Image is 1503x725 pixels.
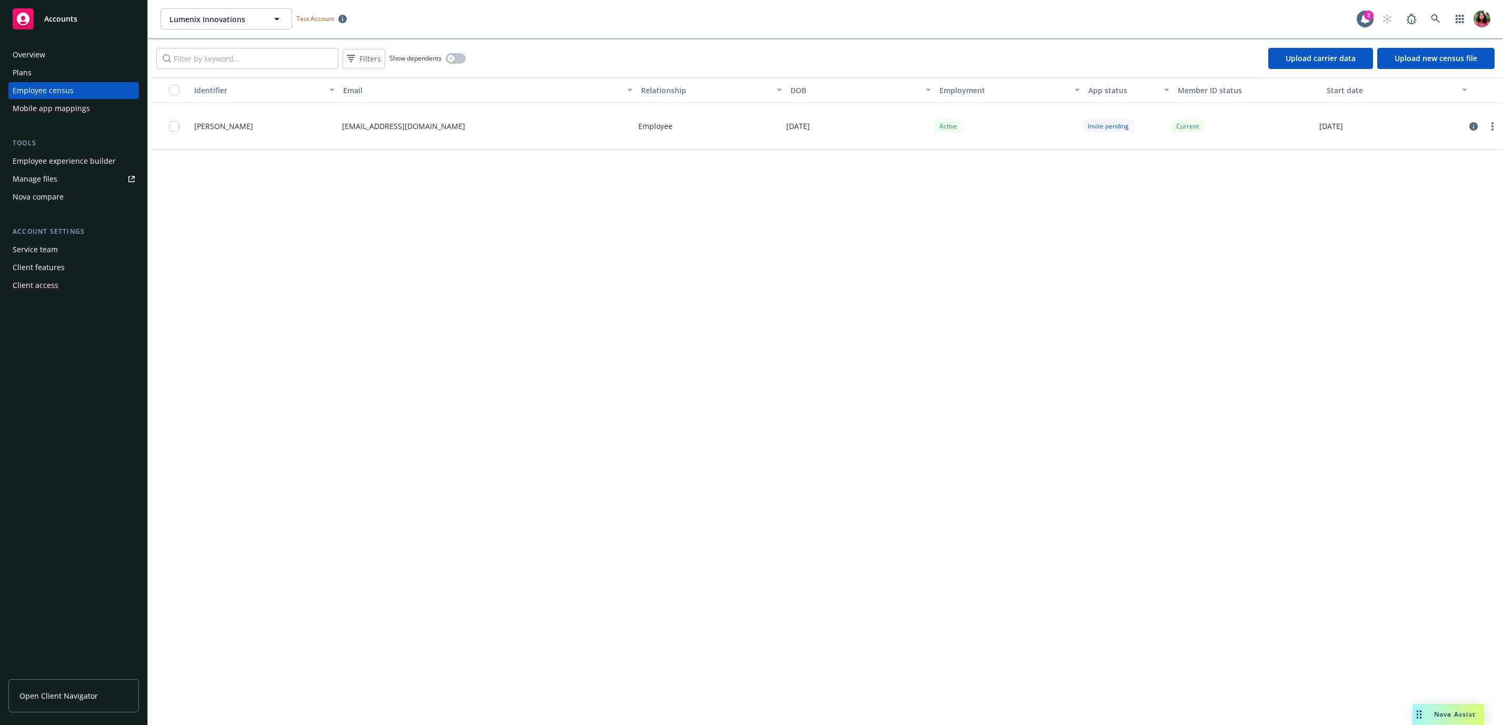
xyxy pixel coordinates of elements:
[8,188,139,205] a: Nova compare
[8,100,139,117] a: Mobile app mappings
[13,241,58,258] div: Service team
[790,85,919,96] div: DOB
[343,49,385,68] button: Filters
[190,77,339,103] button: Identifier
[1401,8,1422,29] a: Report a Bug
[8,226,139,237] div: Account settings
[1174,77,1322,103] button: Member ID status
[8,153,139,170] a: Employee experience builder
[1084,77,1174,103] button: App status
[1449,8,1470,29] a: Switch app
[786,121,810,132] p: [DATE]
[19,690,98,701] span: Open Client Navigator
[13,277,58,294] div: Client access
[1088,85,1158,96] div: App status
[169,85,179,95] input: Select all
[1178,85,1318,96] div: Member ID status
[13,82,74,99] div: Employee census
[342,121,465,132] p: [EMAIL_ADDRESS][DOMAIN_NAME]
[44,15,77,23] span: Accounts
[194,121,253,132] span: [PERSON_NAME]
[13,171,57,187] div: Manage files
[1412,704,1426,725] div: Drag to move
[935,77,1084,103] button: Employment
[8,259,139,276] a: Client features
[389,54,442,63] span: Show dependents
[1364,11,1374,20] div: 2
[339,77,637,103] button: Email
[169,14,260,25] span: Lumenix Innovations
[1322,77,1471,103] button: Start date
[359,53,381,64] span: Filters
[345,51,383,66] span: Filters
[296,14,334,23] span: Test Account
[1425,8,1446,29] a: Search
[1474,11,1490,27] img: photo
[292,13,351,24] span: Test Account
[1083,120,1134,133] div: Invite pending
[1377,48,1495,69] a: Upload new census file
[13,259,65,276] div: Client features
[1268,48,1373,69] a: Upload carrier data
[13,100,90,117] div: Mobile app mappings
[8,64,139,81] a: Plans
[641,85,770,96] div: Relationship
[156,48,338,69] input: Filter by keyword...
[8,138,139,148] div: Tools
[13,46,45,63] div: Overview
[1467,120,1480,133] a: circleInformation
[8,171,139,187] a: Manage files
[343,85,621,96] div: Email
[939,85,1068,96] div: Employment
[1412,704,1484,725] button: Nova Assist
[1434,710,1476,719] span: Nova Assist
[161,8,292,29] button: Lumenix Innovations
[13,153,116,170] div: Employee experience builder
[194,85,323,96] div: Identifier
[1319,121,1343,132] p: [DATE]
[1327,85,1456,96] div: Start date
[1377,8,1398,29] a: Start snowing
[8,241,139,258] a: Service team
[8,277,139,294] a: Client access
[8,46,139,63] a: Overview
[8,82,139,99] a: Employee census
[1171,120,1204,133] div: Current
[8,4,139,34] a: Accounts
[13,64,32,81] div: Plans
[934,120,963,133] div: Active
[169,121,179,132] input: Toggle Row Selected
[1486,120,1499,133] a: more
[786,77,935,103] button: DOB
[637,77,786,103] button: Relationship
[638,121,673,132] p: Employee
[13,188,64,205] div: Nova compare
